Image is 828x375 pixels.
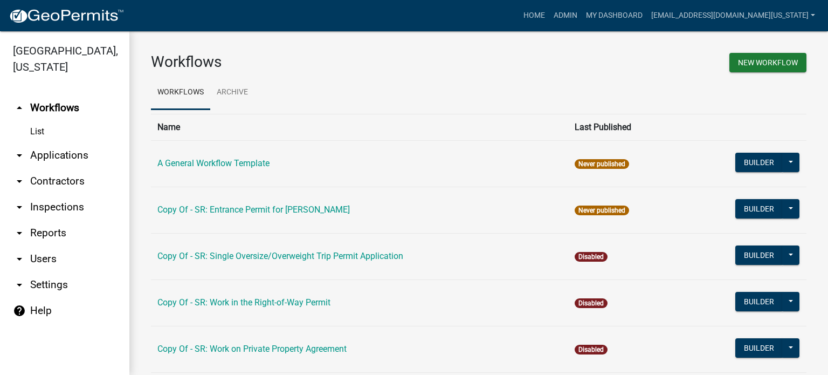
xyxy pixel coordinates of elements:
button: New Workflow [729,53,806,72]
a: Workflows [151,76,210,110]
a: Home [519,5,549,26]
a: A General Workflow Template [157,158,270,168]
th: Last Published [568,114,687,140]
span: Disabled [575,252,608,262]
a: [EMAIL_ADDRESS][DOMAIN_NAME][US_STATE] [647,5,819,26]
i: arrow_drop_down [13,227,26,240]
a: Copy Of - SR: Entrance Permit for [PERSON_NAME] [157,204,350,215]
span: Disabled [575,298,608,308]
a: Archive [210,76,254,110]
span: Never published [575,206,629,215]
i: arrow_drop_down [13,175,26,188]
th: Name [151,114,568,140]
i: help [13,304,26,317]
span: Never published [575,159,629,169]
button: Builder [735,292,783,311]
button: Builder [735,199,783,219]
a: Copy Of - SR: Work on Private Property Agreement [157,344,347,354]
i: arrow_drop_down [13,253,26,265]
button: Builder [735,246,783,265]
button: Builder [735,338,783,358]
i: arrow_drop_down [13,278,26,291]
span: Disabled [575,345,608,354]
a: My Dashboard [582,5,647,26]
i: arrow_drop_down [13,201,26,214]
i: arrow_drop_down [13,149,26,162]
i: arrow_drop_up [13,101,26,114]
a: Copy Of - SR: Work in the Right-of-Way Permit [157,297,330,308]
a: Copy Of - SR: Single Oversize/Overweight Trip Permit Application [157,251,403,261]
h3: Workflows [151,53,471,71]
button: Builder [735,153,783,172]
a: Admin [549,5,582,26]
